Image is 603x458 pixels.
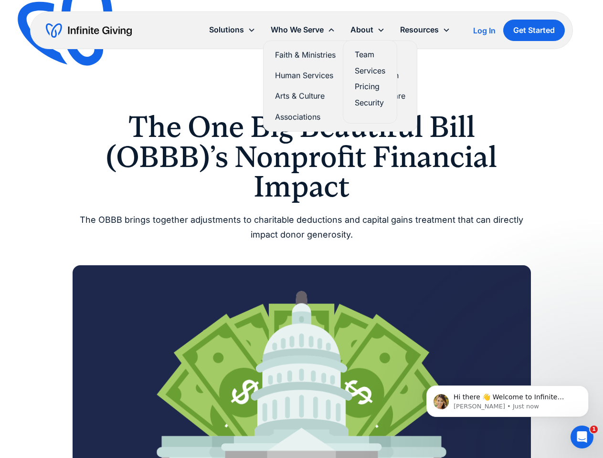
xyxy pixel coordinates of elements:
div: About [350,23,373,36]
a: Services [355,64,385,77]
div: Who We Serve [271,23,324,36]
iframe: Intercom notifications message [412,365,603,432]
div: Solutions [201,20,263,40]
a: Arts & Culture [275,90,336,103]
div: The OBBB brings together adjustments to charitable deductions and capital gains treatment that ca... [73,213,531,242]
div: Log In [473,27,496,34]
a: Conservation [351,69,405,82]
a: Get Started [503,20,565,41]
div: Solutions [209,23,244,36]
iframe: Intercom live chat [571,426,593,448]
nav: Who We Serve [263,41,417,132]
div: Resources [392,20,458,40]
a: Foundations [351,111,405,124]
a: Security [355,96,385,109]
a: Animal Welfare [351,90,405,103]
div: Resources [400,23,439,36]
div: About [343,20,392,40]
a: Faith & Ministries [275,49,336,62]
a: Log In [473,25,496,36]
h1: The One Big Beautiful Bill (OBBB)’s Nonprofit Financial Impact [73,112,531,201]
nav: About [343,40,397,124]
div: Who We Serve [263,20,343,40]
a: Associations [275,111,336,124]
a: home [46,23,132,38]
a: Team [355,48,385,61]
a: Pricing [355,80,385,93]
a: Education [351,49,405,62]
span: 1 [590,426,598,433]
a: Human Services [275,69,336,82]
